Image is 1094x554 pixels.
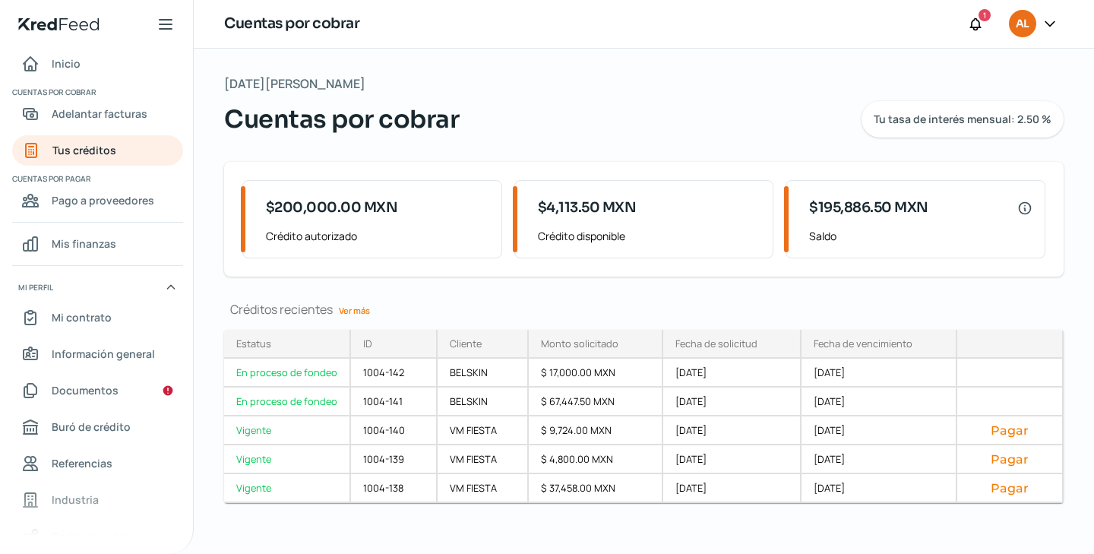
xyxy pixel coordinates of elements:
a: Mis finanzas [12,229,183,259]
a: Documentos [12,375,183,406]
span: Crédito disponible [538,226,761,245]
div: [DATE] [663,445,802,474]
a: Pago a proveedores [12,185,183,216]
span: 1 [983,8,986,22]
span: Pago a proveedores [52,191,154,210]
span: Inicio [52,54,81,73]
div: 1004-142 [351,359,438,388]
span: Cuentas por cobrar [224,101,459,138]
button: Pagar [969,451,1051,467]
a: Mi contrato [12,302,183,333]
div: [DATE] [663,359,802,388]
a: Buró de crédito [12,412,183,442]
span: Industria [52,490,99,509]
div: $ 67,447.50 MXN [529,388,663,416]
span: Referencias [52,454,112,473]
span: AL [1016,15,1029,33]
button: Pagar [969,423,1051,438]
span: Documentos [52,381,119,400]
span: Cuentas por cobrar [12,85,181,99]
a: Referencias [12,448,183,479]
a: Adelantar facturas [12,99,183,129]
div: $ 17,000.00 MXN [529,359,663,388]
span: $195,886.50 MXN [809,198,928,218]
div: Créditos recientes [224,301,1064,318]
span: $200,000.00 MXN [266,198,398,218]
span: Tu tasa de interés mensual: 2.50 % [874,114,1051,125]
a: Industria [12,485,183,515]
div: 1004-141 [351,388,438,416]
div: [DATE] [802,445,957,474]
a: Ver más [333,299,376,322]
span: [DATE][PERSON_NAME] [224,73,365,95]
span: Crédito autorizado [266,226,489,245]
span: Redes sociales [52,527,129,546]
span: Mi contrato [52,308,112,327]
div: BELSKIN [438,359,530,388]
a: Tus créditos [12,135,183,166]
span: Mi perfil [18,280,53,294]
div: $ 37,458.00 MXN [529,474,663,503]
a: En proceso de fondeo [224,388,351,416]
div: [DATE] [663,388,802,416]
div: $ 9,724.00 MXN [529,416,663,445]
a: Redes sociales [12,521,183,552]
div: Cliente [450,337,482,350]
span: Cuentas por pagar [12,172,181,185]
span: $4,113.50 MXN [538,198,637,218]
button: Pagar [969,480,1051,495]
span: Mis finanzas [52,234,116,253]
span: Información general [52,344,155,363]
a: Vigente [224,474,351,503]
h1: Cuentas por cobrar [224,13,359,35]
span: Tus créditos [52,141,116,160]
div: VM FIESTA [438,474,530,503]
div: [DATE] [663,416,802,445]
a: En proceso de fondeo [224,359,351,388]
span: Saldo [809,226,1032,245]
div: Estatus [236,337,271,350]
span: Adelantar facturas [52,104,147,123]
div: VM FIESTA [438,445,530,474]
a: Información general [12,339,183,369]
div: Fecha de solicitud [675,337,757,350]
div: $ 4,800.00 MXN [529,445,663,474]
div: ID [363,337,372,350]
div: BELSKIN [438,388,530,416]
div: 1004-140 [351,416,438,445]
div: Monto solicitado [541,337,618,350]
div: Fecha de vencimiento [814,337,912,350]
div: VM FIESTA [438,416,530,445]
div: [DATE] [802,359,957,388]
span: Buró de crédito [52,417,131,436]
div: [DATE] [802,388,957,416]
div: 1004-138 [351,474,438,503]
div: [DATE] [802,474,957,503]
div: [DATE] [663,474,802,503]
a: Vigente [224,445,351,474]
a: Vigente [224,416,351,445]
div: [DATE] [802,416,957,445]
div: 1004-139 [351,445,438,474]
a: Inicio [12,49,183,79]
